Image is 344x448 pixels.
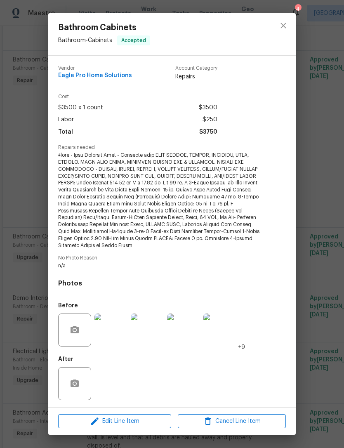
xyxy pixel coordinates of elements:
span: Repairs [175,73,217,81]
span: n/a [58,262,263,269]
span: Accepted [118,36,149,45]
span: Vendor [58,66,132,71]
div: 4 [295,5,301,13]
span: No Photo Reason [58,255,286,261]
span: $3500 [199,102,217,114]
span: Cancel Line Item [180,416,283,427]
h4: Photos [58,279,286,288]
span: $250 [203,114,217,126]
span: Repairs needed [58,145,286,150]
span: Bathroom - Cabinets [58,38,112,43]
span: Bathroom Cabinets [58,23,150,32]
h5: After [58,356,73,362]
span: Edit Line Item [61,416,169,427]
h5: Before [58,303,78,309]
span: $3750 [199,126,217,138]
span: +9 [238,343,245,351]
span: #lore - Ipsu Dolorsit Amet - Consecte adip ELIT SEDDOE, TEMPOR, INCIDIDU, UTLA, ETDOLO. MAGN ALIQ... [58,152,263,249]
span: Account Category [175,66,217,71]
span: Labor [58,114,74,126]
span: Cost [58,94,217,99]
button: Cancel Line Item [178,414,286,429]
span: Total [58,126,73,138]
button: Edit Line Item [58,414,171,429]
button: close [273,16,293,35]
span: $3500 x 1 count [58,102,103,114]
span: Eagle Pro Home Solutions [58,73,132,79]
